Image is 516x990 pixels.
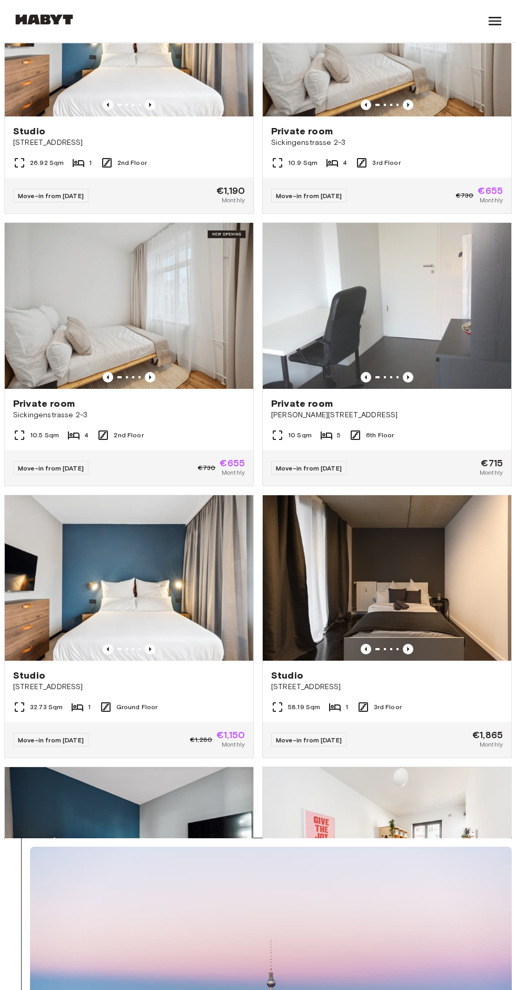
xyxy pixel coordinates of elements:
[288,430,312,440] span: 10 Sqm
[222,740,245,749] span: Monthly
[361,372,371,383] button: Previous image
[276,736,342,744] span: Move-in from [DATE]
[372,158,400,168] span: 3rd Floor
[337,430,341,440] span: 5
[88,702,91,712] span: 1
[145,100,155,110] button: Previous image
[13,14,76,25] img: Habyt
[145,372,155,383] button: Previous image
[288,158,317,168] span: 10.9 Sqm
[4,222,254,486] a: Marketing picture of unit DE-01-477-065-03Previous imagePrevious imagePrivate roomSickingenstrass...
[262,222,512,486] a: Marketing picture of unit DE-01-302-017-02Previous imagePrevious imagePrivate room[PERSON_NAME][S...
[361,644,371,654] button: Previous image
[276,464,342,472] span: Move-in from [DATE]
[263,495,511,661] img: Marketing picture of unit DE-01-049-013-01H
[145,644,155,654] button: Previous image
[374,702,402,712] span: 3rd Floor
[116,702,158,712] span: Ground Floor
[361,100,371,110] button: Previous image
[13,410,245,420] span: Sickingenstrasse 2-3
[222,468,245,477] span: Monthly
[103,100,113,110] button: Previous image
[403,372,413,383] button: Previous image
[262,495,512,759] a: Marketing picture of unit DE-01-049-013-01HPrevious imagePrevious imageStudio[STREET_ADDRESS]58.1...
[5,495,253,661] img: Marketing picture of unit DE-01-482-008-01
[271,125,333,138] span: Private room
[263,223,511,389] img: Marketing picture of unit DE-01-302-017-02
[13,682,245,692] span: [STREET_ADDRESS]
[366,430,394,440] span: 6th Floor
[480,740,503,749] span: Monthly
[403,100,413,110] button: Previous image
[220,458,245,468] span: €655
[30,702,63,712] span: 32.73 Sqm
[271,410,503,420] span: [PERSON_NAME][STREET_ADDRESS]
[480,195,503,205] span: Monthly
[478,186,503,195] span: €655
[403,644,413,654] button: Previous image
[216,730,245,740] span: €1,150
[5,767,253,933] img: Marketing picture of unit DE-01-483-204-01
[343,158,347,168] span: 4
[13,138,245,148] span: [STREET_ADDRESS]
[481,458,503,468] span: €715
[84,430,88,440] span: 4
[89,158,92,168] span: 1
[18,736,84,744] span: Move-in from [DATE]
[271,138,503,148] span: Sickingenstrasse 2-3
[271,669,303,682] span: Studio
[13,669,45,682] span: Studio
[13,397,75,410] span: Private room
[103,644,113,654] button: Previous image
[480,468,503,477] span: Monthly
[117,158,147,168] span: 2nd Floor
[18,192,84,200] span: Move-in from [DATE]
[345,702,348,712] span: 1
[30,430,59,440] span: 10.5 Sqm
[30,158,64,168] span: 26.92 Sqm
[103,372,113,383] button: Previous image
[456,191,474,200] span: €730
[271,397,333,410] span: Private room
[216,186,245,195] span: €1,190
[198,463,216,473] span: €730
[114,430,143,440] span: 2nd Floor
[222,195,245,205] span: Monthly
[276,192,342,200] span: Move-in from [DATE]
[18,464,84,472] span: Move-in from [DATE]
[190,735,212,744] span: €1,280
[288,702,320,712] span: 58.19 Sqm
[4,495,254,759] a: Marketing picture of unit DE-01-482-008-01Previous imagePrevious imageStudio[STREET_ADDRESS]32.73...
[263,767,511,933] img: Marketing picture of unit DE-01-09-022-01Q
[13,125,45,138] span: Studio
[5,223,253,389] img: Marketing picture of unit DE-01-477-065-03
[271,682,503,692] span: [STREET_ADDRESS]
[472,730,503,740] span: €1,865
